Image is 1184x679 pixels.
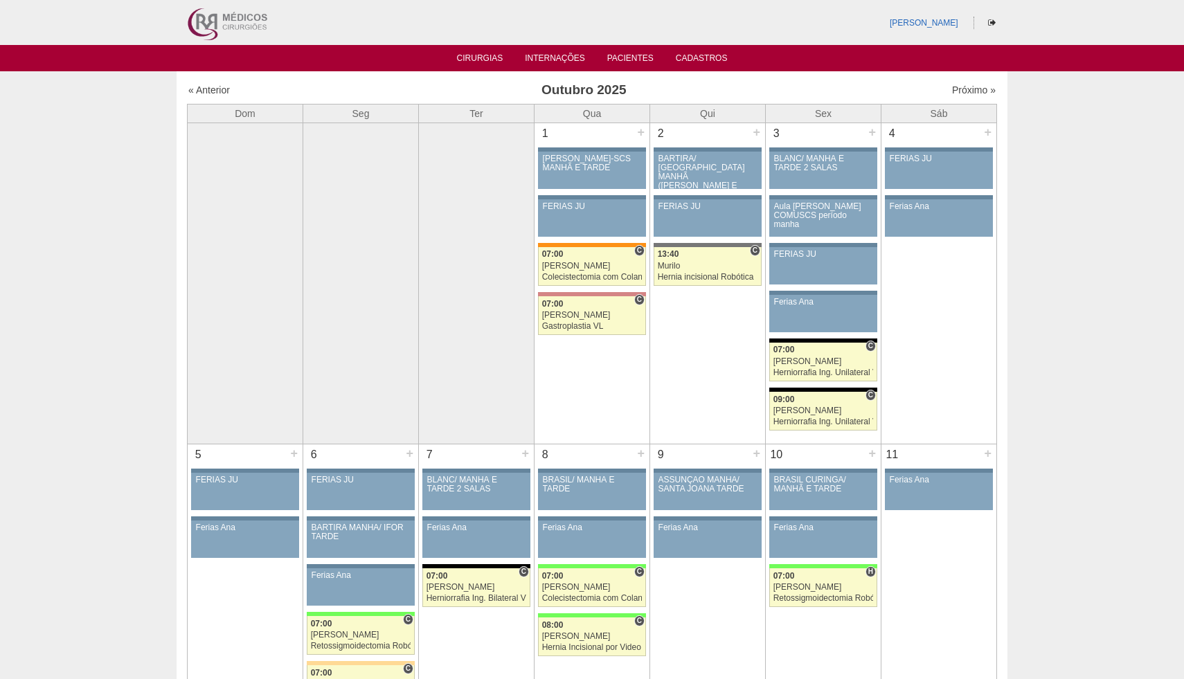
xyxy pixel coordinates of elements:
a: BLANC/ MANHÃ E TARDE 2 SALAS [769,152,877,189]
div: Key: Aviso [769,195,877,199]
div: BLANC/ MANHÃ E TARDE 2 SALAS [774,154,873,172]
div: BARTIRA/ [GEOGRAPHIC_DATA] MANHÃ ([PERSON_NAME] E ANA)/ SANTA JOANA -TARDE [658,154,757,209]
a: Cirurgias [457,53,503,67]
span: Hospital [865,566,876,577]
div: Key: Aviso [307,564,415,568]
a: [PERSON_NAME]-SCS MANHÃ E TARDE [538,152,646,189]
span: Consultório [403,663,413,674]
div: Hernia incisional Robótica [658,273,758,282]
th: Sáb [881,104,997,123]
a: « Anterior [188,84,230,96]
a: BARTIRA/ [GEOGRAPHIC_DATA] MANHÃ ([PERSON_NAME] E ANA)/ SANTA JOANA -TARDE [654,152,762,189]
div: Key: Brasil [538,564,646,568]
span: 08:00 [542,620,564,630]
span: 09:00 [773,395,795,404]
div: Ferias Ana [890,476,989,485]
span: Consultório [634,294,645,305]
a: Ferias Ana [538,520,646,558]
div: Key: Aviso [538,195,646,199]
i: Sair [988,19,996,27]
div: Key: Santa Helena [538,292,646,296]
div: Key: Aviso [769,469,877,473]
div: 2 [650,123,672,144]
a: Pacientes [607,53,654,67]
div: [PERSON_NAME] [773,357,874,366]
div: [PERSON_NAME]-SCS MANHÃ E TARDE [543,154,642,172]
span: Consultório [634,245,645,256]
div: Key: Bartira [307,661,415,665]
div: [PERSON_NAME] [773,406,874,415]
div: ASSUNÇÃO MANHÃ/ SANTA JOANA TARDE [658,476,757,494]
th: Sex [766,104,881,123]
div: Key: Aviso [422,516,530,520]
th: Qui [650,104,766,123]
div: Key: Aviso [307,516,415,520]
h3: Outubro 2025 [382,80,786,100]
div: 6 [303,444,325,465]
div: Herniorrafia Ing. Unilateral VL [773,417,874,426]
div: [PERSON_NAME] [773,583,874,592]
a: Ferias Ana [422,520,530,558]
a: Aula [PERSON_NAME] COMUSCS período manha [769,199,877,237]
span: Consultório [865,390,876,401]
a: H 07:00 [PERSON_NAME] Retossigmoidectomia Robótica [769,568,877,607]
a: Internações [525,53,585,67]
div: 10 [766,444,787,465]
div: + [404,444,415,462]
div: [PERSON_NAME] [311,631,411,640]
span: Consultório [634,566,645,577]
a: C 07:00 [PERSON_NAME] Gastroplastia VL [538,296,646,335]
span: 07:00 [311,668,332,678]
span: Consultório [403,614,413,625]
div: Herniorrafia Ing. Bilateral VL [427,594,527,603]
div: Key: Santa Catarina [654,243,762,247]
div: FERIAS JU [543,202,642,211]
a: C 07:00 [PERSON_NAME] Colecistectomia com Colangiografia VL [538,568,646,607]
th: Dom [188,104,303,123]
a: Ferias Ana [769,295,877,332]
div: Colecistectomia com Colangiografia VL [542,594,643,603]
th: Ter [419,104,535,123]
span: 07:00 [542,299,564,309]
div: + [751,444,762,462]
div: Key: Aviso [769,516,877,520]
a: C 08:00 [PERSON_NAME] Hernia Incisional por Video [538,617,646,656]
a: FERIAS JU [769,247,877,284]
div: Key: Blanc [769,388,877,392]
span: 07:00 [773,571,795,581]
a: C 07:00 [PERSON_NAME] Colecistectomia com Colangiografia VL [538,247,646,286]
div: Key: Aviso [654,147,762,152]
span: Consultório [865,341,876,352]
div: FERIAS JU [658,202,757,211]
span: 07:00 [773,345,795,354]
div: + [635,444,647,462]
th: Qua [535,104,650,123]
div: Key: Blanc [422,564,530,568]
div: 9 [650,444,672,465]
div: BARTIRA MANHÃ/ IFOR TARDE [312,523,411,541]
a: C 09:00 [PERSON_NAME] Herniorrafia Ing. Unilateral VL [769,392,877,431]
div: Aula [PERSON_NAME] COMUSCS período manha [774,202,873,230]
a: Próximo » [952,84,996,96]
a: BLANC/ MANHÃ E TARDE 2 SALAS [422,473,530,510]
a: Ferias Ana [885,199,993,237]
div: + [866,444,878,462]
th: Seg [303,104,419,123]
div: Key: Aviso [191,516,299,520]
div: + [751,123,762,141]
div: Key: Aviso [885,195,993,199]
div: Key: Brasil [538,613,646,617]
div: 7 [419,444,440,465]
div: Ferias Ana [658,523,757,532]
div: + [866,123,878,141]
div: 4 [881,123,903,144]
div: Colecistectomia com Colangiografia VL [542,273,643,282]
div: BLANC/ MANHÃ E TARDE 2 SALAS [427,476,526,494]
div: Ferias Ana [890,202,989,211]
div: + [982,444,994,462]
a: BRASIL/ MANHÃ E TARDE [538,473,646,510]
div: [PERSON_NAME] [542,583,643,592]
div: Gastroplastia VL [542,322,643,331]
a: Ferias Ana [654,520,762,558]
span: 07:00 [542,249,564,259]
